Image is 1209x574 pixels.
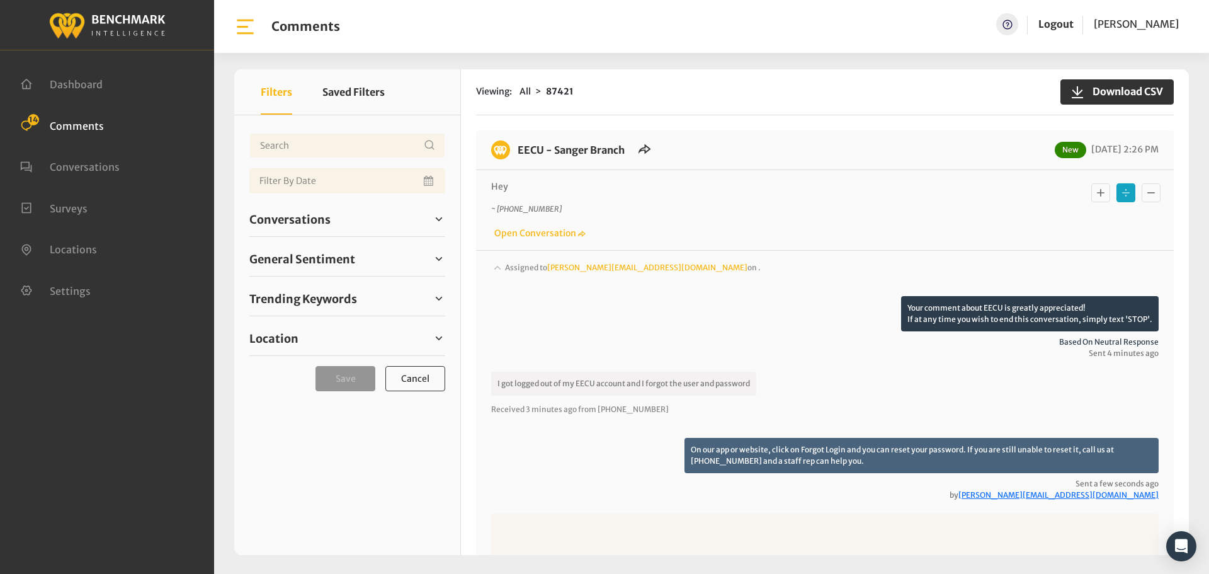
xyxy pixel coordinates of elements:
[20,159,120,172] a: Conversations
[20,284,91,296] a: Settings
[526,405,577,414] span: 3 minutes ago
[1038,13,1074,35] a: Logout
[1060,79,1174,105] button: Download CSV
[1166,531,1196,561] div: Open Intercom Messenger
[20,77,103,89] a: Dashboard
[491,227,586,239] a: Open Conversation
[249,168,445,193] input: Date range input field
[271,19,340,34] h1: Comments
[1094,13,1179,35] a: [PERSON_NAME]
[1094,18,1179,30] span: [PERSON_NAME]
[901,296,1159,331] p: Your comment about EECU is greatly appreciated! If at any time you wish to end this conversation,...
[476,85,512,98] span: Viewing:
[958,490,1159,500] a: [PERSON_NAME][EMAIL_ADDRESS][DOMAIN_NAME]
[421,168,438,193] button: Open Calendar
[491,336,1159,348] span: Based on neutral response
[249,329,445,348] a: Location
[1088,180,1164,205] div: Basic example
[385,366,445,391] button: Cancel
[518,144,625,156] a: EECU - Sanger Branch
[50,78,103,91] span: Dashboard
[1055,142,1086,158] span: New
[249,289,445,308] a: Trending Keywords
[50,202,88,214] span: Surveys
[491,204,562,214] i: ~ [PHONE_NUMBER]
[50,284,91,297] span: Settings
[1085,84,1163,99] span: Download CSV
[20,242,97,255] a: Locations
[249,290,357,307] span: Trending Keywords
[48,9,166,40] img: benchmark
[491,405,525,414] span: Received
[546,86,574,97] strong: 87421
[684,438,1159,473] p: On our app or website, click on Forgot Login and you can reset your password. If you are still un...
[1038,18,1074,30] a: Logout
[249,330,298,347] span: Location
[505,263,761,272] span: Assigned to on .
[20,118,104,131] a: Comments 14
[249,133,445,158] input: Username
[491,372,756,396] p: I got logged out of my EECU account and I forgot the user and password
[491,141,510,159] img: benchmark
[50,161,120,173] span: Conversations
[519,86,531,97] span: All
[491,180,992,193] p: Hey
[249,211,331,228] span: Conversations
[249,250,445,268] a: General Sentiment
[322,69,385,115] button: Saved Filters
[28,114,39,125] span: 14
[547,263,747,272] a: [PERSON_NAME][EMAIL_ADDRESS][DOMAIN_NAME]
[249,251,355,268] span: General Sentiment
[261,69,292,115] button: Filters
[510,141,632,159] h6: EECU - Sanger Branch
[491,490,1159,501] span: by
[491,261,1159,296] div: Assigned to[PERSON_NAME][EMAIL_ADDRESS][DOMAIN_NAME]on .
[234,16,256,38] img: bar
[50,243,97,256] span: Locations
[578,405,669,414] span: from [PHONE_NUMBER]
[491,478,1159,501] span: Sent a few seconds ago
[1088,144,1159,155] span: [DATE] 2:26 PM
[20,201,88,214] a: Surveys
[50,119,104,132] span: Comments
[491,348,1159,359] span: Sent 4 minutes ago
[249,210,445,229] a: Conversations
